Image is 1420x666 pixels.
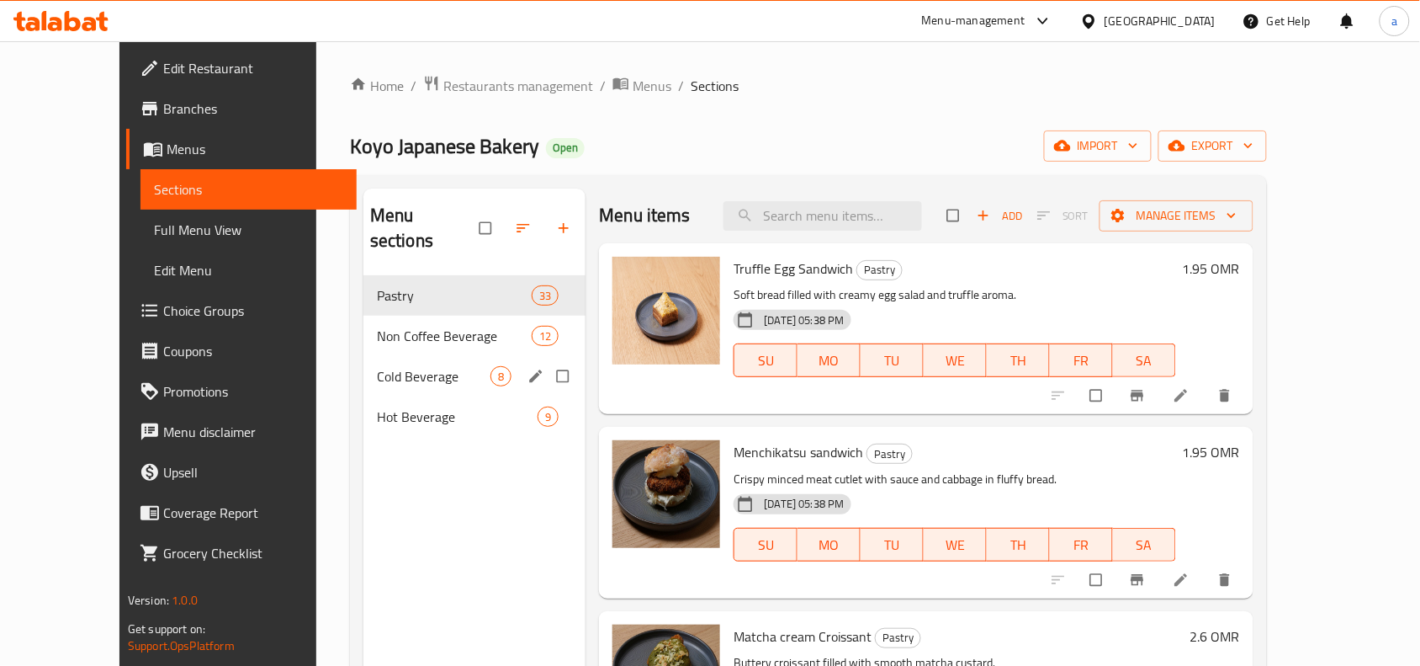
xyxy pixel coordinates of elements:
nav: Menu sections [363,269,586,444]
button: SU [734,344,797,377]
span: Pastry [857,260,902,280]
button: delete [1206,377,1247,414]
a: Edit Menu [140,250,357,290]
button: FR [1050,528,1113,562]
span: MO [804,349,854,373]
span: SA [1120,533,1169,557]
span: WE [930,533,980,557]
div: Menu-management [922,11,1025,31]
button: TU [861,528,924,562]
a: Full Menu View [140,210,357,250]
div: items [532,285,559,306]
a: Promotions [126,371,357,412]
a: Menus [612,75,671,97]
span: SU [741,533,791,557]
span: Manage items [1113,205,1240,226]
span: FR [1057,533,1106,557]
span: Sort sections [505,210,545,247]
button: MO [797,528,861,562]
div: Hot Beverage9 [363,397,586,437]
span: 8 [491,369,511,385]
span: a [1391,12,1397,30]
span: import [1057,136,1138,157]
span: Menchikatsu sandwich [734,440,863,465]
a: Coverage Report [126,493,357,533]
span: Branches [163,99,343,119]
a: Restaurants management [423,75,593,97]
span: Add item [972,203,1026,229]
span: Select section [937,200,972,232]
img: Truffle Egg Sandwich [612,257,720,365]
span: Select to update [1080,564,1115,596]
span: Matcha cream Croissant [734,624,872,649]
div: items [490,366,511,386]
button: Branch-specific-item [1119,562,1159,599]
li: / [600,76,606,96]
a: Grocery Checklist [126,533,357,573]
input: search [723,201,922,231]
span: Open [546,141,585,155]
a: Coupons [126,331,357,371]
a: Edit Restaurant [126,48,357,88]
button: Branch-specific-item [1119,377,1159,414]
button: FR [1050,344,1113,377]
a: Sections [140,169,357,210]
span: Koyo Japanese Bakery [350,127,539,165]
button: TH [987,344,1050,377]
span: Edit Menu [154,260,343,280]
span: 9 [538,409,558,425]
a: Support.OpsPlatform [128,635,235,657]
span: Version: [128,589,169,611]
span: Coupons [163,341,343,361]
span: Menu disclaimer [163,422,343,442]
span: Pastry [377,285,532,306]
span: TH [993,533,1043,557]
span: FR [1057,349,1106,373]
h2: Menu sections [370,203,480,253]
div: Pastry [856,260,903,280]
div: Pastry33 [363,275,586,316]
button: delete [1206,562,1247,599]
span: Upsell [163,462,343,482]
span: SA [1120,349,1169,373]
button: WE [924,528,987,562]
a: Menus [126,129,357,169]
button: export [1158,131,1267,162]
span: Pastry [867,445,912,464]
span: Select all sections [469,212,505,244]
a: Branches [126,88,357,129]
span: Select to update [1080,380,1115,412]
button: MO [797,344,861,377]
span: Sections [154,179,343,200]
button: Manage items [1099,200,1253,232]
button: Add section [545,210,585,247]
span: 33 [532,288,558,304]
div: Non Coffee Beverage12 [363,316,586,356]
button: SA [1113,344,1176,377]
button: TU [861,344,924,377]
button: WE [924,344,987,377]
a: Home [350,76,404,96]
span: Menus [633,76,671,96]
button: SA [1113,528,1176,562]
span: [DATE] 05:38 PM [757,496,850,512]
span: Add [977,206,1022,226]
span: SU [741,349,791,373]
span: Hot Beverage [377,407,538,427]
h6: 2.6 OMR [1190,625,1240,648]
h2: Menu items [599,203,691,228]
p: Soft bread filled with creamy egg salad and truffle aroma. [734,285,1176,306]
div: Pastry [875,628,921,648]
div: items [532,326,559,346]
button: import [1044,131,1152,162]
img: Menchikatsu sandwich [612,440,720,548]
p: Crispy minced meat cutlet with sauce and cabbage in fluffy bread. [734,469,1176,490]
span: Full Menu View [154,220,343,240]
a: Upsell [126,452,357,493]
a: Choice Groups [126,290,357,331]
span: Pastry [876,628,920,647]
h6: 1.95 OMR [1183,440,1240,464]
span: MO [804,533,854,557]
button: Add [972,203,1026,229]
